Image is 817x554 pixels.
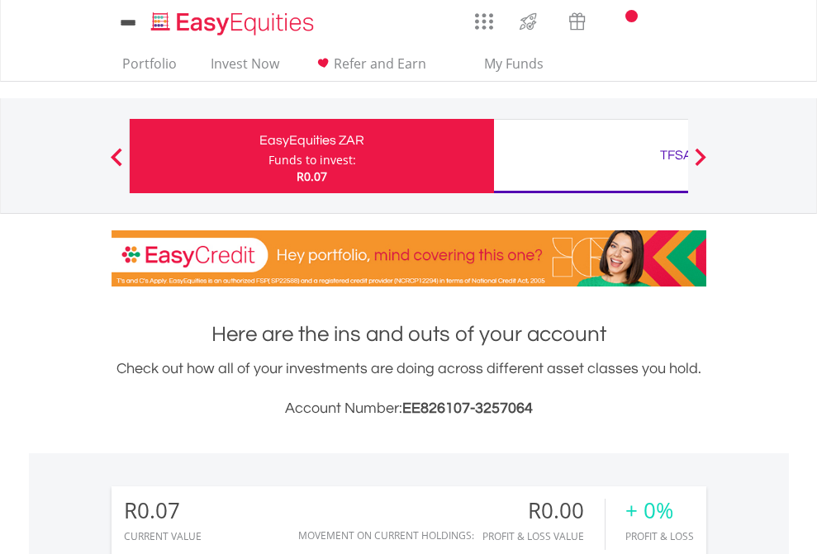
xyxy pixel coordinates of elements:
div: CURRENT VALUE [124,531,202,542]
div: Movement on Current Holdings: [298,530,474,541]
a: Vouchers [553,4,601,35]
a: FAQ's and Support [644,4,686,37]
div: R0.07 [124,499,202,523]
img: EasyCredit Promotion Banner [112,230,706,286]
a: Home page [145,4,321,37]
a: Portfolio [116,55,183,81]
div: Check out how all of your investments are doing across different asset classes you hold. [112,357,706,420]
span: R0.07 [297,168,327,184]
div: R0.00 [482,499,605,523]
img: EasyEquities_Logo.png [148,10,321,37]
a: Refer and Earn [306,55,433,81]
button: Previous [100,156,133,173]
img: vouchers-v2.svg [563,8,591,35]
div: + 0% [625,499,694,523]
span: My Funds [460,53,568,74]
h3: Account Number: [112,397,706,420]
a: Invest Now [204,55,286,81]
span: EE826107-3257064 [402,400,533,416]
button: Next [684,156,717,173]
a: AppsGrid [464,4,504,31]
a: Notifications [601,4,644,37]
img: grid-menu-icon.svg [475,12,493,31]
div: Profit & Loss Value [482,531,605,542]
h1: Here are the ins and outs of your account [112,320,706,349]
span: Refer and Earn [334,54,426,73]
div: Funds to invest: [268,152,356,168]
a: My Profile [686,4,728,40]
div: EasyEquities ZAR [140,129,484,152]
img: thrive-v2.svg [515,8,542,35]
div: Profit & Loss [625,531,694,542]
